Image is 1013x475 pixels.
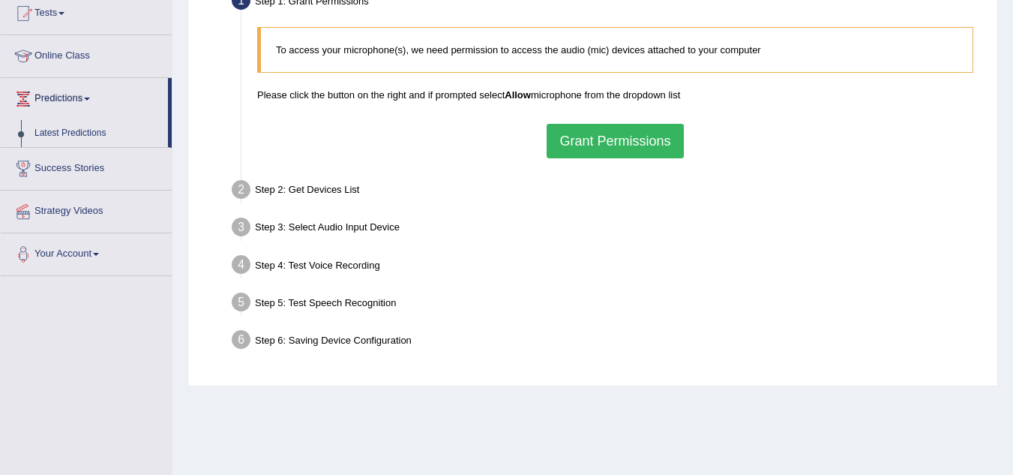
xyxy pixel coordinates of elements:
[547,124,683,158] button: Grant Permissions
[225,213,991,246] div: Step 3: Select Audio Input Device
[257,88,973,102] p: Please click the button on the right and if prompted select microphone from the dropdown list
[1,233,172,271] a: Your Account
[225,288,991,321] div: Step 5: Test Speech Recognition
[1,191,172,228] a: Strategy Videos
[225,176,991,209] div: Step 2: Get Devices List
[1,148,172,185] a: Success Stories
[225,326,991,359] div: Step 6: Saving Device Configuration
[28,120,168,147] a: Latest Predictions
[1,78,168,116] a: Predictions
[505,89,531,101] b: Allow
[276,43,958,57] p: To access your microphone(s), we need permission to access the audio (mic) devices attached to yo...
[225,251,991,284] div: Step 4: Test Voice Recording
[1,35,172,73] a: Online Class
